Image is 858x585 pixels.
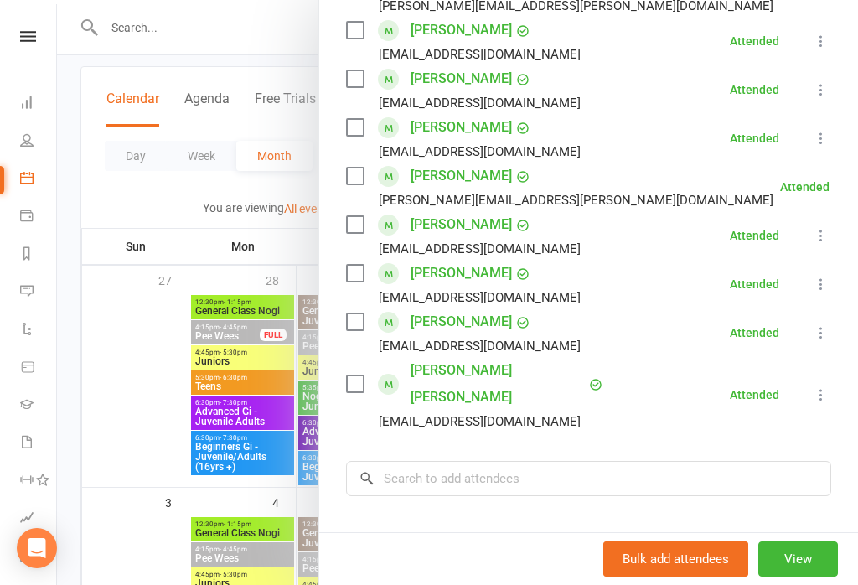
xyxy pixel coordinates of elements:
div: Attended [730,389,779,401]
div: Attended [730,327,779,339]
a: Reports [20,236,58,274]
button: View [758,541,838,577]
a: [PERSON_NAME] [411,163,512,189]
a: [PERSON_NAME] [411,211,512,238]
div: [EMAIL_ADDRESS][DOMAIN_NAME] [379,335,581,357]
div: Attended [730,278,779,290]
a: [PERSON_NAME] [411,114,512,141]
a: Product Sales [20,349,58,387]
div: Open Intercom Messenger [17,528,57,568]
div: Attended [730,35,779,47]
a: Calendar [20,161,58,199]
a: [PERSON_NAME] [411,260,512,287]
div: [EMAIL_ADDRESS][DOMAIN_NAME] [379,411,581,432]
button: Bulk add attendees [603,541,748,577]
div: [EMAIL_ADDRESS][DOMAIN_NAME] [379,92,581,114]
div: [EMAIL_ADDRESS][DOMAIN_NAME] [379,141,581,163]
a: Dashboard [20,85,58,123]
div: [PERSON_NAME][EMAIL_ADDRESS][PERSON_NAME][DOMAIN_NAME] [379,189,773,211]
div: [EMAIL_ADDRESS][DOMAIN_NAME] [379,44,581,65]
div: Attended [730,132,779,144]
a: [PERSON_NAME] [411,17,512,44]
a: Payments [20,199,58,236]
input: Search to add attendees [346,461,831,496]
div: Attended [730,84,779,96]
a: [PERSON_NAME] [411,308,512,335]
div: Attended [730,230,779,241]
a: [PERSON_NAME] [411,65,512,92]
div: [EMAIL_ADDRESS][DOMAIN_NAME] [379,287,581,308]
div: Attended [780,181,830,193]
a: People [20,123,58,161]
a: [PERSON_NAME] [PERSON_NAME] [411,357,585,411]
div: [EMAIL_ADDRESS][DOMAIN_NAME] [379,238,581,260]
a: Assessments [20,500,58,538]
